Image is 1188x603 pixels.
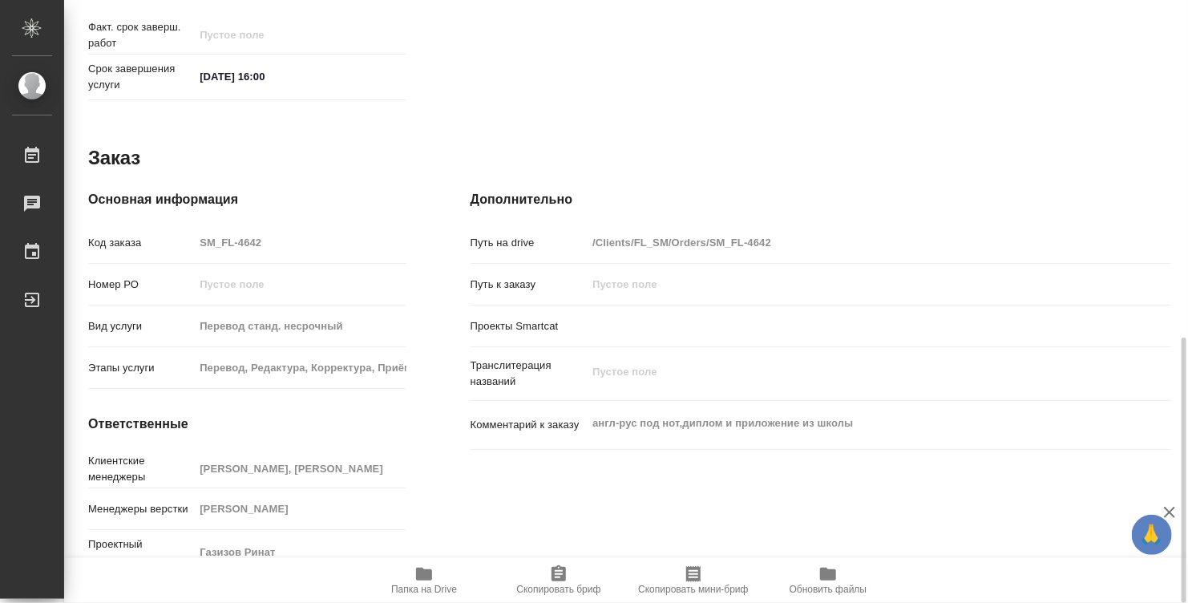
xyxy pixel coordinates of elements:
p: Срок завершения услуги [88,61,194,93]
input: Пустое поле [194,314,406,338]
h4: Основная информация [88,190,406,209]
h4: Ответственные [88,415,406,434]
p: Комментарий к заказу [471,417,588,433]
p: Номер РО [88,277,194,293]
span: Скопировать мини-бриф [638,584,748,595]
input: Пустое поле [194,540,406,564]
p: Клиентские менеджеры [88,453,194,485]
p: Менеджеры верстки [88,501,194,517]
button: Обновить файлы [761,558,895,603]
button: Скопировать бриф [491,558,626,603]
input: Пустое поле [194,231,406,254]
input: Пустое поле [194,273,406,296]
span: 🙏 [1138,518,1166,552]
input: Пустое поле [194,356,406,379]
button: 🙏 [1132,515,1172,555]
button: Папка на Drive [357,558,491,603]
p: Путь на drive [471,235,588,251]
p: Транслитерация названий [471,358,588,390]
p: Этапы услуги [88,360,194,376]
p: Проектный менеджер [88,536,194,569]
h4: Дополнительно [471,190,1170,209]
input: Пустое поле [194,497,406,520]
span: Папка на Drive [391,584,457,595]
span: Скопировать бриф [516,584,600,595]
input: ✎ Введи что-нибудь [194,65,334,88]
p: Путь к заказу [471,277,588,293]
h2: Заказ [88,145,140,171]
input: Пустое поле [587,231,1112,254]
p: Проекты Smartcat [471,318,588,334]
p: Код заказа [88,235,194,251]
p: Факт. срок заверш. работ [88,19,194,51]
textarea: англ-рус под нот,диплом и приложение из школы [587,410,1112,437]
input: Пустое поле [587,273,1112,296]
input: Пустое поле [194,23,334,47]
input: Пустое поле [194,457,406,480]
button: Скопировать мини-бриф [626,558,761,603]
span: Обновить файлы [790,584,867,595]
p: Вид услуги [88,318,194,334]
